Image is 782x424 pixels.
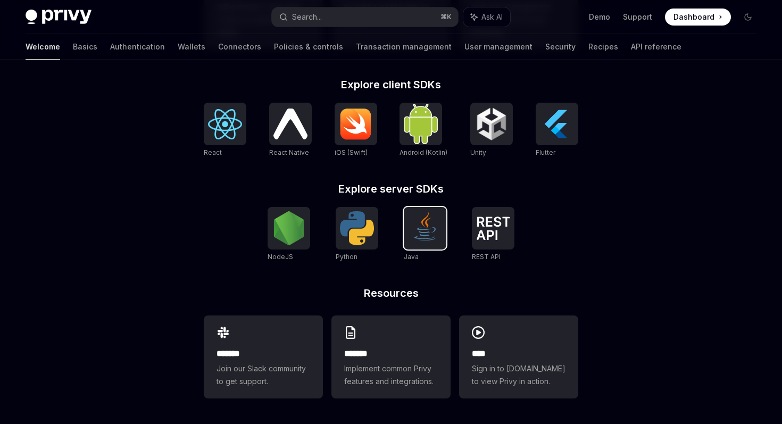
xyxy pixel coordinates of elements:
a: Recipes [588,34,618,60]
h2: Resources [204,288,578,298]
span: ⌘ K [440,13,452,21]
span: Dashboard [673,12,714,22]
a: Support [623,12,652,22]
a: Connectors [218,34,261,60]
a: **** **Join our Slack community to get support. [204,315,323,398]
button: Toggle dark mode [739,9,756,26]
span: REST API [472,253,501,261]
a: API reference [631,34,681,60]
a: Policies & controls [274,34,343,60]
span: React Native [269,148,309,156]
a: React NativeReact Native [269,103,312,158]
a: Security [545,34,576,60]
a: Authentication [110,34,165,60]
a: ****Sign in to [DOMAIN_NAME] to view Privy in action. [459,315,578,398]
a: Demo [589,12,610,22]
a: JavaJava [404,207,446,262]
button: Ask AI [463,7,510,27]
span: Java [404,253,419,261]
a: Basics [73,34,97,60]
a: REST APIREST API [472,207,514,262]
a: NodeJSNodeJS [268,207,310,262]
img: React [208,109,242,139]
span: Implement common Privy features and integrations. [344,362,438,388]
span: Sign in to [DOMAIN_NAME] to view Privy in action. [472,362,565,388]
button: Search...⌘K [272,7,457,27]
h2: Explore server SDKs [204,184,578,194]
span: Join our Slack community to get support. [217,362,310,388]
h2: Explore client SDKs [204,79,578,90]
img: React Native [273,109,307,139]
span: Flutter [536,148,555,156]
div: Search... [292,11,322,23]
a: **** **Implement common Privy features and integrations. [331,315,451,398]
img: iOS (Swift) [339,108,373,140]
img: NodeJS [272,211,306,245]
img: Python [340,211,374,245]
a: Android (Kotlin)Android (Kotlin) [400,103,447,158]
img: Flutter [540,107,574,141]
span: React [204,148,222,156]
img: Android (Kotlin) [404,104,438,144]
a: UnityUnity [470,103,513,158]
span: Android (Kotlin) [400,148,447,156]
span: NodeJS [268,253,293,261]
img: dark logo [26,10,91,24]
a: Transaction management [356,34,452,60]
a: Welcome [26,34,60,60]
a: ReactReact [204,103,246,158]
span: Unity [470,148,486,156]
span: Python [336,253,357,261]
img: REST API [476,217,510,240]
a: FlutterFlutter [536,103,578,158]
a: User management [464,34,533,60]
span: iOS (Swift) [335,148,368,156]
span: Ask AI [481,12,503,22]
a: iOS (Swift)iOS (Swift) [335,103,377,158]
a: Wallets [178,34,205,60]
img: Unity [475,107,509,141]
img: Java [408,211,442,245]
a: PythonPython [336,207,378,262]
a: Dashboard [665,9,731,26]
